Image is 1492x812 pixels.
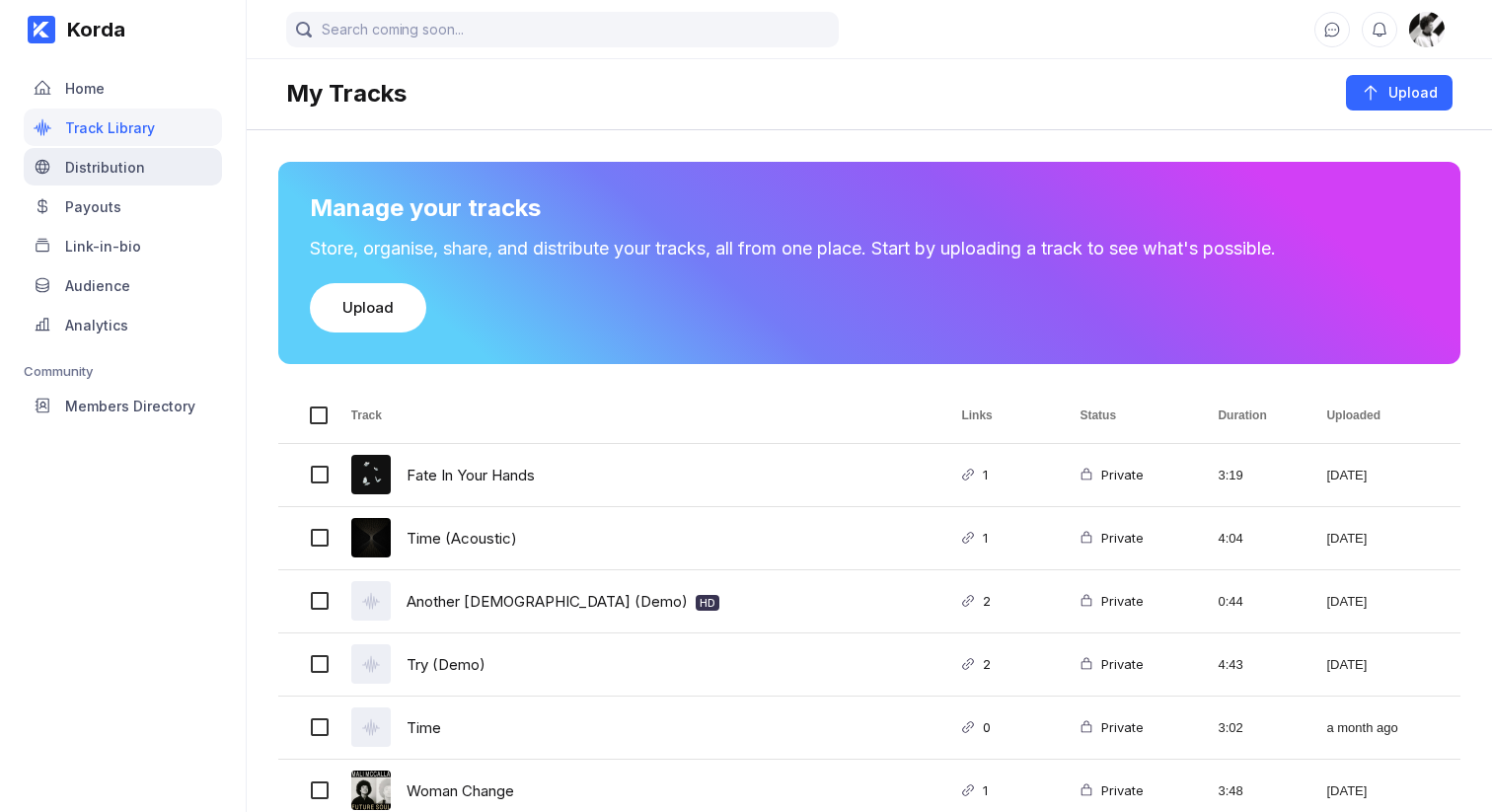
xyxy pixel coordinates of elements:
a: Time [407,704,441,751]
div: 2 [975,578,991,625]
img: 160x160 [1409,12,1445,47]
div: 1 [975,452,988,498]
div: Manage your tracks [310,193,1429,222]
div: [DATE] [1303,507,1460,569]
img: cover art [351,455,391,494]
a: Try (Demo) [407,641,485,688]
div: Community [24,363,222,379]
div: Analytics [65,317,128,333]
div: 0 [975,704,991,751]
img: cover art [351,518,391,557]
div: 1 [975,515,988,561]
div: Private [1093,578,1144,625]
div: [DATE] [1303,633,1460,696]
div: Audience [65,277,130,294]
div: Private [1093,641,1144,688]
button: Upload [310,283,426,332]
a: Distribution [24,148,222,187]
div: [DATE] [1303,444,1460,506]
div: Private [1093,704,1144,751]
span: Track [351,408,382,422]
div: Private [1093,452,1144,498]
div: HD [700,595,715,611]
a: Fate In Your Hands [407,452,535,498]
a: Another [DEMOGRAPHIC_DATA] (Demo) HD [407,578,719,625]
div: 3:19 [1194,444,1303,506]
span: Duration [1218,408,1266,422]
div: Mali McCalla [1409,12,1445,47]
div: 2 [975,641,991,688]
a: Home [24,69,222,109]
div: Payouts [65,198,121,215]
a: Audience [24,266,222,306]
div: Distribution [65,159,145,176]
div: 4:04 [1194,507,1303,569]
div: Track Library [65,119,155,136]
a: Time (Acoustic) [407,515,517,561]
input: Search coming soon... [286,12,839,47]
div: 0:44 [1194,570,1303,632]
a: Link-in-bio [24,227,222,266]
div: Upload [342,298,394,318]
div: Upload [1380,83,1438,103]
span: Links [961,408,992,422]
div: Members Directory [65,398,195,414]
img: cover art [351,771,391,810]
div: a month ago [1303,697,1460,759]
div: Link-in-bio [65,238,141,255]
div: Private [1093,515,1144,561]
span: Uploaded [1326,408,1380,422]
div: Home [65,80,105,97]
span: Status [1080,408,1116,422]
div: My Tracks [286,79,407,108]
a: Analytics [24,306,222,345]
div: 4:43 [1194,633,1303,696]
div: Korda [55,18,125,41]
a: Members Directory [24,387,222,426]
a: Track Library [24,109,222,148]
div: 3:02 [1194,697,1303,759]
div: Another [DEMOGRAPHIC_DATA] (Demo) [407,578,719,625]
div: [DATE] [1303,570,1460,632]
a: Payouts [24,187,222,227]
div: Store, organise, share, and distribute your tracks, all from one place. Start by uploading a trac... [310,238,1429,259]
button: Upload [1346,75,1453,111]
